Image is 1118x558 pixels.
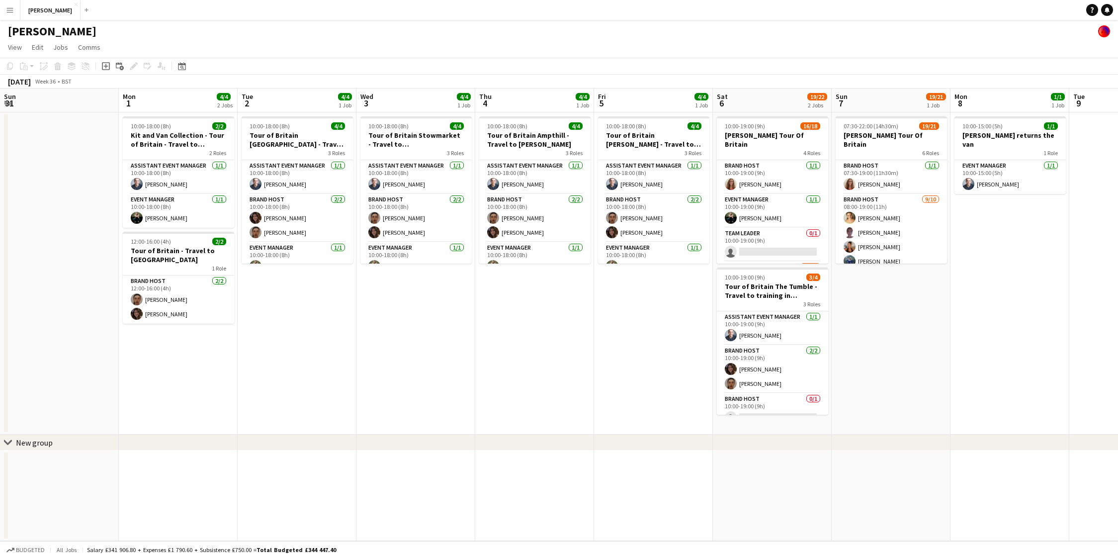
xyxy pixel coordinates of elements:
app-job-card: 10:00-18:00 (8h)2/2Kit and Van Collection - Tour of Britain - Travel to [GEOGRAPHIC_DATA]2 RolesA... [123,116,234,228]
h3: Tour of Britain [PERSON_NAME] - Travel to The Tumble/[GEOGRAPHIC_DATA] [598,131,709,149]
span: 4/4 [331,122,345,130]
h3: Tour of Britain Stowmarket - Travel to [GEOGRAPHIC_DATA] [360,131,472,149]
div: [DATE] [8,77,31,87]
span: 3 Roles [803,300,820,308]
app-card-role: Event Manager1/110:00-18:00 (8h)[PERSON_NAME] [123,194,234,228]
span: Fri [598,92,606,101]
app-card-role: Assistant Event Manager1/110:00-19:00 (9h)[PERSON_NAME] [717,311,828,345]
span: Budgeted [16,547,45,554]
span: 6 Roles [922,149,939,157]
app-card-role: Assistant Event Manager1/110:00-18:00 (8h)[PERSON_NAME] [242,160,353,194]
span: Sun [836,92,848,101]
app-card-role: Brand Host2/210:00-18:00 (8h)[PERSON_NAME][PERSON_NAME] [598,194,709,242]
app-job-card: 10:00-18:00 (8h)4/4Tour of Britain Ampthill - Travel to [PERSON_NAME]3 RolesAssistant Event Manag... [479,116,591,264]
span: 1 [121,97,136,109]
span: View [8,43,22,52]
span: 4/4 [694,93,708,100]
h3: [PERSON_NAME] returns the van [954,131,1066,149]
app-card-role: Event Manager1/110:00-18:00 (8h)[PERSON_NAME] [360,242,472,276]
span: All jobs [55,546,79,554]
app-card-role: Brand Host2/210:00-19:00 (9h)[PERSON_NAME][PERSON_NAME] [717,345,828,393]
button: [PERSON_NAME] [20,0,81,20]
app-card-role: Brand Host2/212:00-16:00 (4h)[PERSON_NAME][PERSON_NAME] [123,276,234,324]
span: 19/21 [919,122,939,130]
span: 3 [359,97,373,109]
span: Tue [242,92,253,101]
span: 3/4 [806,274,820,281]
app-card-role: Assistant Event Manager1/110:00-18:00 (8h)[PERSON_NAME] [598,160,709,194]
span: Jobs [53,43,68,52]
span: Tue [1073,92,1085,101]
app-card-role: Brand Host1/110:00-19:00 (9h)[PERSON_NAME] [717,160,828,194]
app-job-card: 10:00-19:00 (9h)16/18[PERSON_NAME] Tour Of Britain4 RolesBrand Host1/110:00-19:00 (9h)[PERSON_NAM... [717,116,828,264]
span: 1 Role [1043,149,1058,157]
span: 1/1 [1051,93,1065,100]
app-card-role: Event Manager1/110:00-18:00 (8h)[PERSON_NAME] [598,242,709,276]
span: Week 36 [33,78,58,85]
span: 10:00-19:00 (9h) [725,274,765,281]
span: 2/2 [212,122,226,130]
app-card-role: Event Manager1/110:00-18:00 (8h)[PERSON_NAME] [242,242,353,276]
a: Comms [74,41,104,54]
span: 2 Roles [209,149,226,157]
app-card-role: Assistant Event Manager1/110:00-18:00 (8h)[PERSON_NAME] [479,160,591,194]
button: Budgeted [5,545,46,556]
span: Wed [360,92,373,101]
span: Sun [4,92,16,101]
app-job-card: 10:00-15:00 (5h)1/1[PERSON_NAME] returns the van1 RoleEvent Manager1/110:00-15:00 (5h)[PERSON_NAME] [954,116,1066,194]
span: Comms [78,43,100,52]
span: 4/4 [450,122,464,130]
span: 6 [715,97,728,109]
h3: [PERSON_NAME] Tour Of Britain [717,131,828,149]
h3: Tour of Britain Ampthill - Travel to [PERSON_NAME] [479,131,591,149]
span: 4/4 [576,93,590,100]
app-card-role: Team Leader0/110:00-19:00 (9h) [717,228,828,262]
app-job-card: 10:00-19:00 (9h)3/4Tour of Britain The Tumble - Travel to training in [GEOGRAPHIC_DATA]3 RolesAss... [717,268,828,415]
h3: Kit and Van Collection - Tour of Britain - Travel to [GEOGRAPHIC_DATA] [123,131,234,149]
h3: Tour of Britain The Tumble - Travel to training in [GEOGRAPHIC_DATA] [717,282,828,300]
span: 4 Roles [803,149,820,157]
h1: [PERSON_NAME] [8,24,96,39]
app-card-role: Event Manager1/110:00-19:00 (9h)[PERSON_NAME] [717,194,828,228]
span: 3 Roles [328,149,345,157]
span: Sat [717,92,728,101]
span: 07:30-22:00 (14h30m) [844,122,898,130]
div: BST [62,78,72,85]
span: 4/4 [457,93,471,100]
app-job-card: 07:30-22:00 (14h30m)19/21[PERSON_NAME] Tour Of Britain6 RolesBrand Host1/107:30-19:00 (11h30m)[PE... [836,116,947,264]
app-card-role: Brand Host9/1008:00-19:00 (11h)[PERSON_NAME][PERSON_NAME][PERSON_NAME][PERSON_NAME] [836,194,947,358]
span: 10:00-18:00 (8h) [606,122,646,130]
h3: Tour of Britain - Travel to [GEOGRAPHIC_DATA] [123,246,234,264]
span: 4/4 [217,93,231,100]
span: 4 [478,97,492,109]
a: View [4,41,26,54]
app-card-role: Assistant Event Manager1/110:00-18:00 (8h)[PERSON_NAME] [123,160,234,194]
span: 2/2 [212,238,226,245]
div: 1 Job [695,101,708,109]
span: 1 Role [212,265,226,272]
span: 4/4 [569,122,583,130]
span: 10:00-18:00 (8h) [487,122,527,130]
span: 10:00-18:00 (8h) [368,122,409,130]
span: 19/21 [926,93,946,100]
span: 10:00-19:00 (9h) [725,122,765,130]
span: 19/22 [807,93,827,100]
div: 2 Jobs [808,101,827,109]
a: Jobs [49,41,72,54]
app-card-role: Brand Host2/210:00-18:00 (8h)[PERSON_NAME][PERSON_NAME] [242,194,353,242]
div: 1 Job [927,101,946,109]
div: Salary £341 906.80 + Expenses £1 790.60 + Subsistence £750.00 = [87,546,336,554]
span: 16/18 [800,122,820,130]
div: 12:00-16:00 (4h)2/2Tour of Britain - Travel to [GEOGRAPHIC_DATA]1 RoleBrand Host2/212:00-16:00 (4... [123,232,234,324]
app-card-role: Assistant Event Manager1/110:00-18:00 (8h)[PERSON_NAME] [360,160,472,194]
app-job-card: 10:00-18:00 (8h)4/4Tour of Britain Stowmarket - Travel to [GEOGRAPHIC_DATA]3 RolesAssistant Event... [360,116,472,264]
span: 10:00-18:00 (8h) [250,122,290,130]
app-job-card: 10:00-18:00 (8h)4/4Tour of Britain [GEOGRAPHIC_DATA] - Travel to [GEOGRAPHIC_DATA]3 RolesAssistan... [242,116,353,264]
span: Total Budgeted £344 447.40 [257,546,336,554]
span: 3 Roles [685,149,701,157]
